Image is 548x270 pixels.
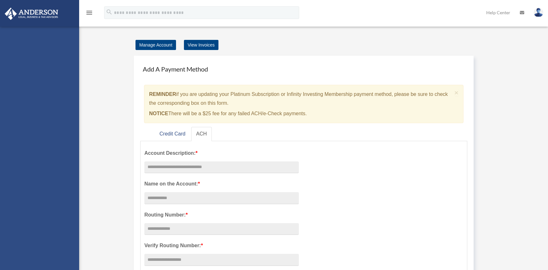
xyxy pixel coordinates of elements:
strong: REMINDER [149,91,176,97]
span: × [455,89,459,96]
div: if you are updating your Platinum Subscription or Infinity Investing Membership payment method, p... [144,85,463,123]
a: View Invoices [184,40,218,50]
p: There will be a $25 fee for any failed ACH/e-Check payments. [149,109,452,118]
a: Credit Card [154,127,191,141]
label: Verify Routing Number: [144,241,299,250]
label: Name on the Account: [144,179,299,188]
strong: NOTICE [149,111,168,116]
i: search [106,9,113,16]
a: Manage Account [135,40,176,50]
label: Account Description: [144,149,299,158]
a: menu [85,11,93,16]
img: Anderson Advisors Platinum Portal [3,8,60,20]
button: Close [455,89,459,96]
a: ACH [191,127,212,141]
i: menu [85,9,93,16]
img: User Pic [534,8,543,17]
label: Routing Number: [144,210,299,219]
h4: Add A Payment Method [140,62,467,76]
